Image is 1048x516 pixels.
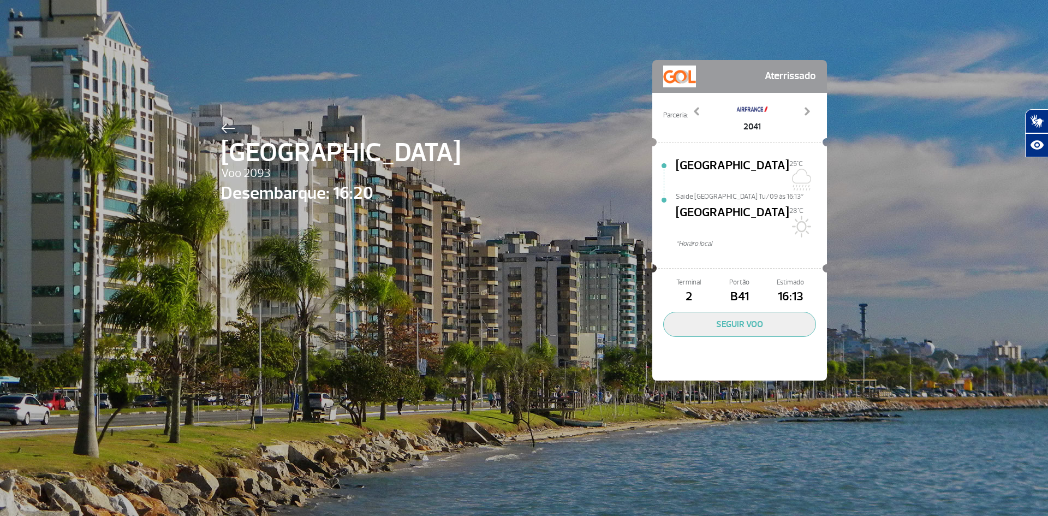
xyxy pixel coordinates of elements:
[221,133,461,173] span: [GEOGRAPHIC_DATA]
[789,216,811,238] img: Sol
[1025,109,1048,133] button: Abrir tradutor de língua de sinais.
[663,277,714,288] span: Terminal
[676,157,789,192] span: [GEOGRAPHIC_DATA]
[221,164,461,183] span: Voo 2093
[765,277,816,288] span: Estimado
[765,288,816,306] span: 16:13
[789,206,803,215] span: 28°C
[714,288,765,306] span: B41
[1025,109,1048,157] div: Plugin de acessibilidade da Hand Talk.
[676,192,827,199] span: Sai de [GEOGRAPHIC_DATA] Tu/09 às 16:13*
[789,159,803,168] span: 25°C
[765,66,816,87] span: Aterrissado
[714,277,765,288] span: Portão
[736,120,769,133] span: 2041
[1025,133,1048,157] button: Abrir recursos assistivos.
[663,312,816,337] button: SEGUIR VOO
[663,110,688,121] span: Parceria:
[789,169,811,191] img: Chuvoso
[221,180,461,206] span: Desembarque: 16:20
[676,239,827,249] span: *Horáro local
[676,204,789,239] span: [GEOGRAPHIC_DATA]
[663,288,714,306] span: 2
